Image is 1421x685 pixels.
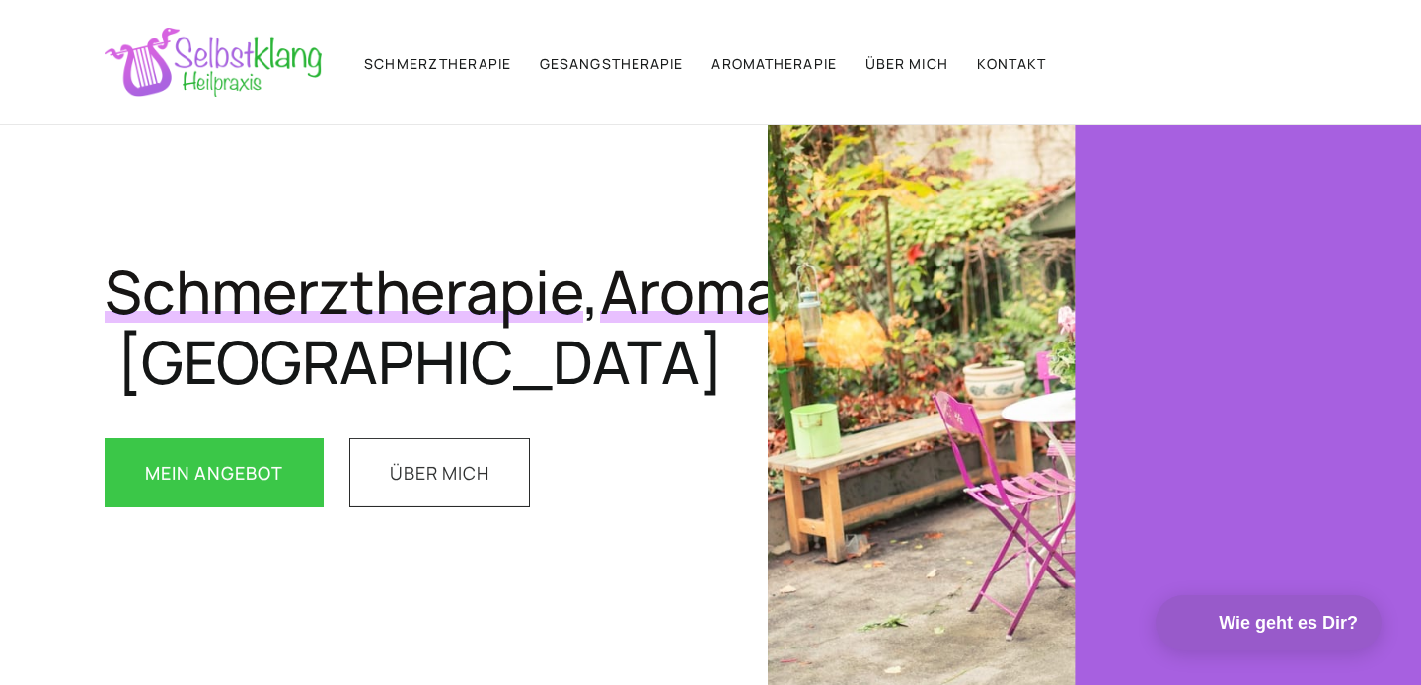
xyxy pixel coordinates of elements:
[600,251,1013,332] span: Aromatherapie
[105,251,583,332] span: Schmerztherapie
[865,54,948,73] a: ÜBER MICH
[349,438,530,507] a: ÜBER MICH
[540,54,684,73] a: GESANGStherapie
[105,438,324,507] a: MEIN ANGEBOT
[711,54,837,73] a: AROMAtherapie
[105,257,719,397] h1: , und in
[1156,595,1382,650] button: Wie geht es Dir?
[977,54,1047,73] a: KONTAKT
[364,54,511,73] a: Schmerztherapie
[1219,608,1358,638] span: Wie geht es Dir?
